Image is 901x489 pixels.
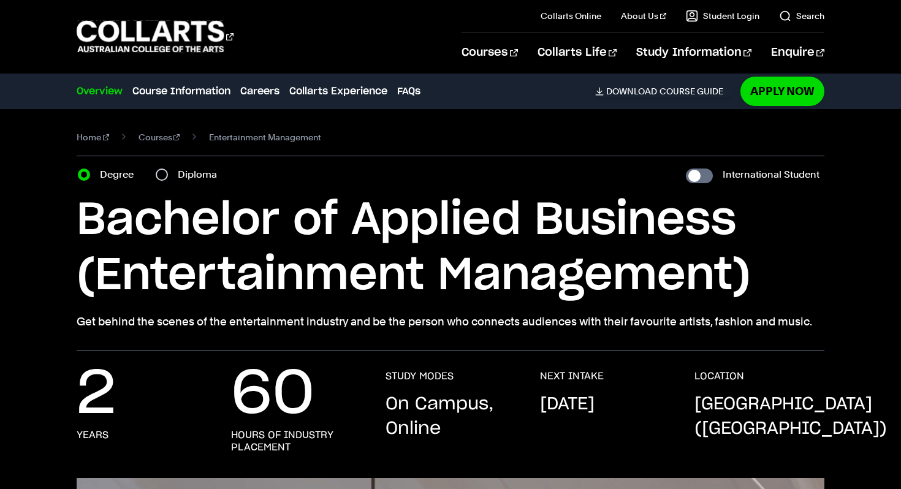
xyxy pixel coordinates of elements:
[77,84,123,99] a: Overview
[209,129,321,146] span: Entertainment Management
[77,370,116,419] p: 2
[77,429,108,441] h3: years
[538,32,617,73] a: Collarts Life
[771,32,824,73] a: Enquire
[540,392,595,417] p: [DATE]
[606,86,657,97] span: Download
[289,84,387,99] a: Collarts Experience
[77,313,824,330] p: Get behind the scenes of the entertainment industry and be the person who connects audiences with...
[636,32,751,73] a: Study Information
[178,166,224,183] label: Diploma
[595,86,733,97] a: DownloadCourse Guide
[386,392,515,441] p: On Campus, Online
[231,370,314,419] p: 60
[694,370,744,382] h3: LOCATION
[139,129,180,146] a: Courses
[462,32,517,73] a: Courses
[541,10,601,22] a: Collarts Online
[723,166,819,183] label: International Student
[240,84,279,99] a: Careers
[540,370,604,382] h3: NEXT INTAKE
[779,10,824,22] a: Search
[621,10,666,22] a: About Us
[686,10,759,22] a: Student Login
[386,370,454,382] h3: STUDY MODES
[231,429,361,453] h3: hours of industry placement
[740,77,824,105] a: Apply Now
[100,166,141,183] label: Degree
[77,129,109,146] a: Home
[77,193,824,303] h1: Bachelor of Applied Business (Entertainment Management)
[77,19,234,54] div: Go to homepage
[397,84,420,99] a: FAQs
[694,392,887,441] p: [GEOGRAPHIC_DATA] ([GEOGRAPHIC_DATA])
[132,84,230,99] a: Course Information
